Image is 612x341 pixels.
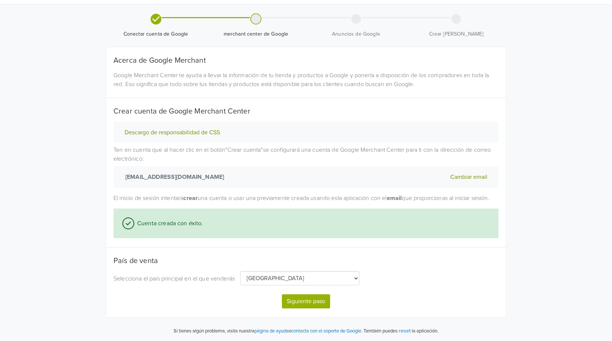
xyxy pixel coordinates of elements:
[387,194,402,202] strong: email
[448,172,490,182] button: Cambiar email
[113,274,235,283] p: Selecciona el país principal en el que venderás
[362,327,438,335] p: También puedes la aplicación.
[209,30,303,38] span: merchant center de Google
[174,328,362,335] p: Si tienes algún problema, visita nuestra o .
[113,107,499,116] h5: Crear cuenta de Google Merchant Center
[399,327,411,335] button: reset
[113,145,499,188] p: Ten en cuenta que al hacer clic en el botón " Crear cuenta " se configurará una cuenta de Google ...
[409,30,503,38] span: Crear [PERSON_NAME]
[183,194,198,202] strong: crear
[113,194,499,203] p: El inicio de sesión intentará una cuenta o usar una previamente creada usando esta aplicación con...
[108,71,504,89] div: Google Merchant Center te ayuda a llevar la información de tu tienda y productos a Google y poner...
[291,328,361,334] a: contacta con el soporte de Google
[309,30,403,38] span: Anuncios de Google
[122,173,224,181] strong: [EMAIL_ADDRESS][DOMAIN_NAME]
[113,56,499,65] h5: Acerca de Google Merchant
[109,30,203,38] span: Conectar cuenta de Google
[254,328,289,334] a: página de ayuda
[134,219,203,228] span: Cuenta creada con éxito.
[113,256,499,265] h5: País de venta
[122,129,222,137] button: Descargo de responsabilidad de CSS
[282,294,330,308] button: Siguiente paso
